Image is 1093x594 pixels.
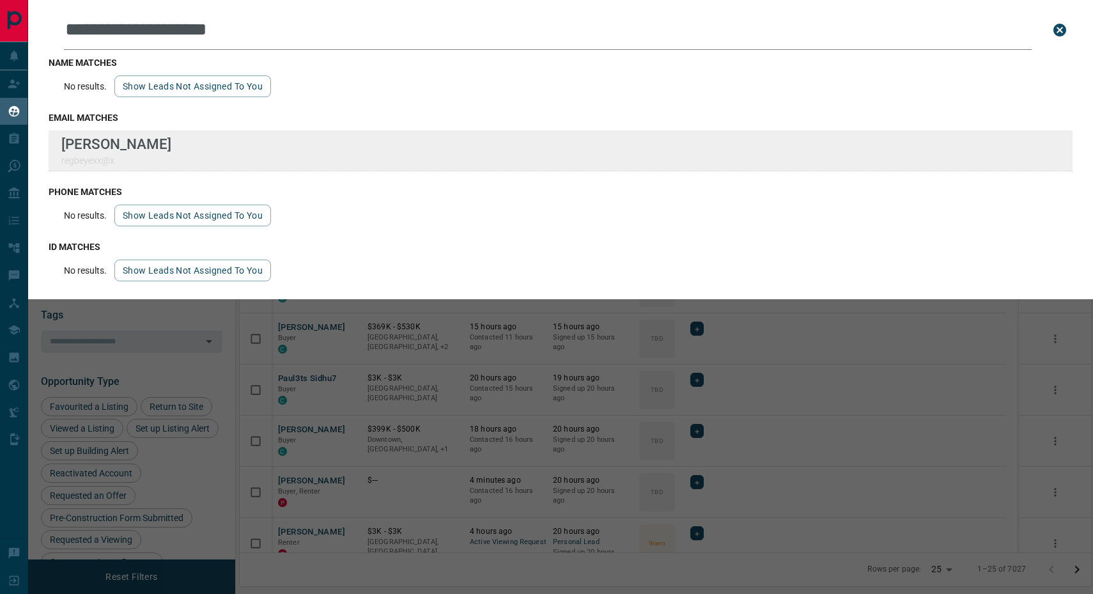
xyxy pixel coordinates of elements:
button: show leads not assigned to you [114,205,271,226]
p: No results. [64,81,107,91]
button: show leads not assigned to you [114,75,271,97]
p: No results. [64,210,107,221]
h3: id matches [49,242,1073,252]
button: close search bar [1047,17,1073,43]
h3: name matches [49,58,1073,68]
p: No results. [64,265,107,276]
h3: email matches [49,113,1073,123]
button: show leads not assigned to you [114,260,271,281]
p: regbeyexx@x [61,155,171,166]
h3: phone matches [49,187,1073,197]
p: [PERSON_NAME] [61,136,171,152]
